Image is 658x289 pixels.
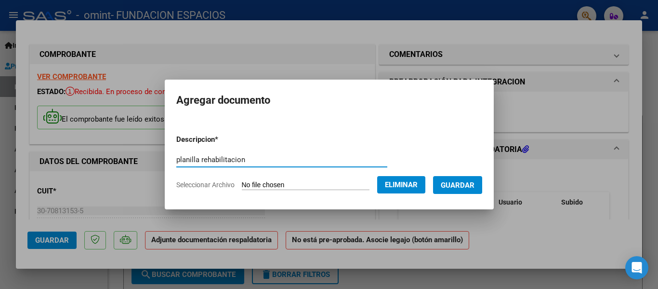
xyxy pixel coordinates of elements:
p: Descripcion [176,134,268,145]
span: Guardar [441,181,474,190]
button: Guardar [433,176,482,194]
h2: Agregar documento [176,91,482,110]
span: Eliminar [385,180,418,189]
span: Seleccionar Archivo [176,181,235,189]
div: Open Intercom Messenger [625,256,648,279]
button: Eliminar [377,176,425,193]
